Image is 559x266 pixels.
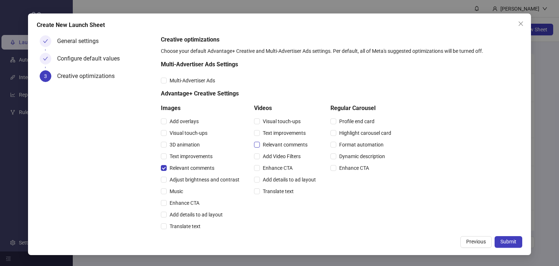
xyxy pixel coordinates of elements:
[167,141,203,149] span: 3D animation
[330,104,394,113] h5: Regular Carousel
[43,39,48,44] span: check
[161,104,242,113] h5: Images
[44,73,47,79] span: 3
[336,129,394,137] span: Highlight carousel card
[336,164,372,172] span: Enhance CTA
[466,239,486,245] span: Previous
[460,236,492,248] button: Previous
[260,176,319,184] span: Add details to ad layout
[336,152,388,160] span: Dynamic description
[167,222,203,230] span: Translate text
[37,21,522,30] div: Create New Launch Sheet
[167,152,215,160] span: Text improvements
[167,129,210,137] span: Visual touch-ups
[167,211,226,219] span: Add details to ad layout
[167,187,186,195] span: Music
[167,199,202,207] span: Enhance CTA
[515,18,527,30] button: Close
[43,56,48,61] span: check
[161,89,394,98] h5: Advantage+ Creative Settings
[161,35,519,44] h5: Creative optimizations
[518,21,524,27] span: close
[161,60,394,69] h5: Multi-Advertiser Ads Settings
[260,117,304,125] span: Visual touch-ups
[254,104,319,113] h5: Videos
[260,141,310,149] span: Relevant comments
[57,70,120,82] div: Creative optimizations
[57,35,104,47] div: General settings
[500,239,516,245] span: Submit
[167,164,217,172] span: Relevant comments
[167,176,242,184] span: Adjust brightness and contrast
[260,164,296,172] span: Enhance CTA
[260,129,309,137] span: Text improvements
[336,117,377,125] span: Profile end card
[57,53,126,64] div: Configure default values
[495,236,522,248] button: Submit
[161,47,519,55] div: Choose your default Advantage+ Creative and Multi-Advertiser Ads settings. Per default, all of Me...
[167,117,202,125] span: Add overlays
[260,187,297,195] span: Translate text
[336,141,386,149] span: Format automation
[167,77,218,85] span: Multi-Advertiser Ads
[260,152,304,160] span: Add Video Filters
